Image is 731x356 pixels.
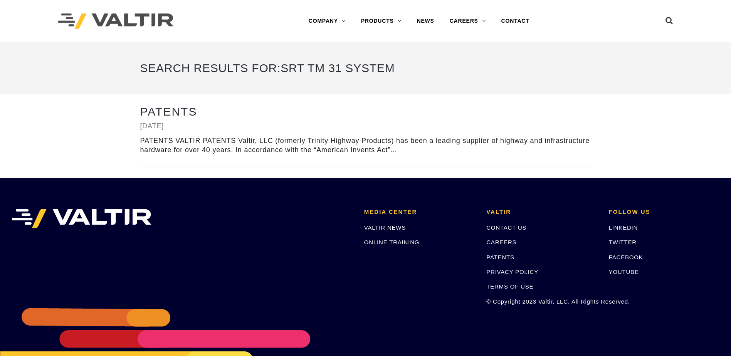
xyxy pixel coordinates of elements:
[58,13,173,29] img: Valtir
[486,254,514,260] a: PATENTS
[486,239,516,245] a: CAREERS
[486,297,597,306] p: © Copyright 2023 Valtir, LLC. All Rights Reserved.
[409,13,442,29] a: NEWS
[609,239,637,245] a: TWITTER
[281,62,395,74] span: SRT TM 31 System
[442,13,494,29] a: CAREERS
[609,254,643,260] a: FACEBOOK
[609,269,639,275] a: YOUTUBE
[609,209,719,215] h2: FOLLOW US
[486,283,533,290] a: TERMS OF USE
[364,239,419,245] a: ONLINE TRAINING
[353,13,409,29] a: PRODUCTS
[301,13,353,29] a: COMPANY
[486,224,526,231] a: CONTACT US
[364,209,475,215] h2: MEDIA CENTER
[140,105,197,118] a: Patents
[609,224,638,231] a: LINKEDIN
[486,209,597,215] h2: VALTIR
[364,224,406,231] a: VALTIR NEWS
[486,269,538,275] a: PRIVACY POLICY
[140,136,591,154] div: PATENTS VALTIR PATENTS Valtir, LLC (formerly Trinity Highway Products) has been a leading supplie...
[494,13,537,29] a: CONTACT
[12,209,151,228] img: VALTIR
[140,54,591,82] h1: Search Results for:
[140,122,164,130] a: [DATE]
